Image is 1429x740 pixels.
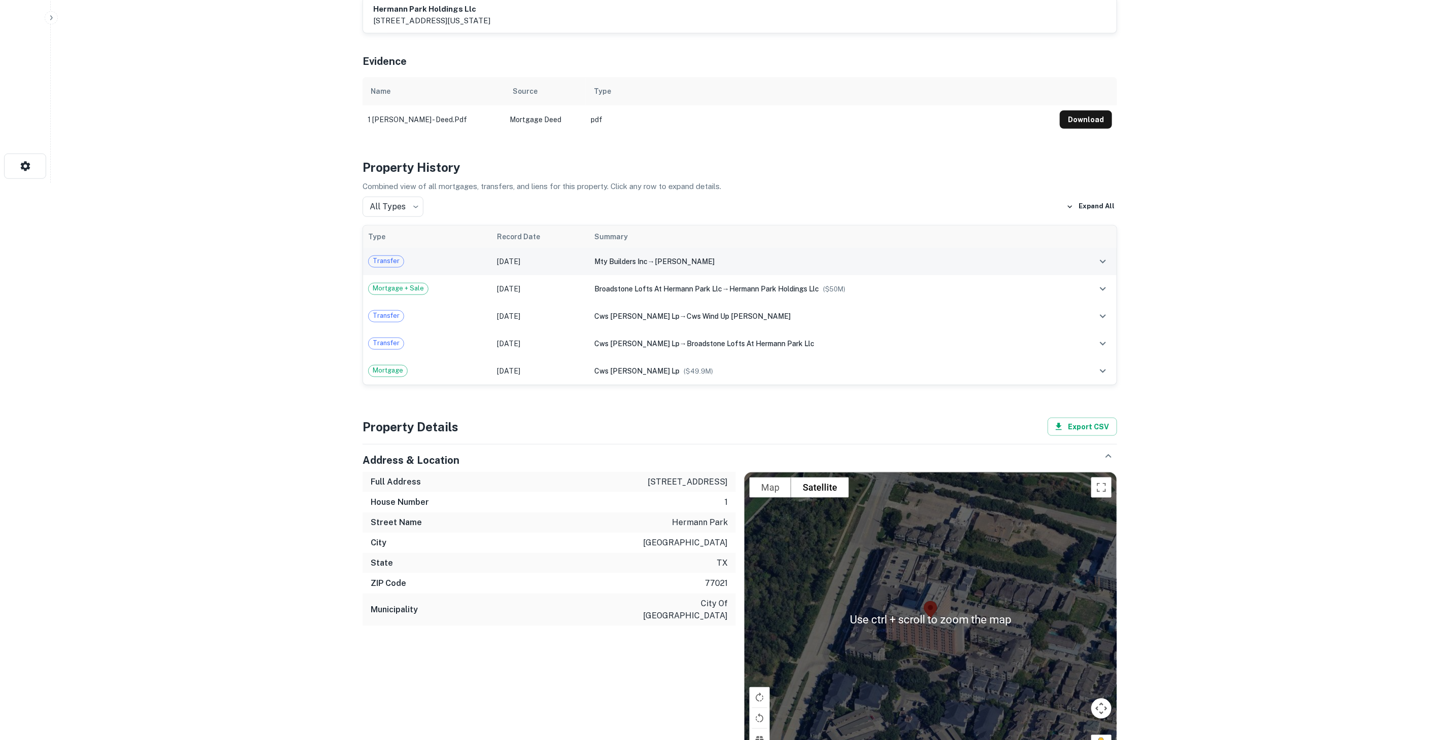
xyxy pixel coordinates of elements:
[492,303,589,330] td: [DATE]
[363,77,1117,134] div: scrollable content
[1060,110,1112,129] button: Download
[1094,280,1112,298] button: expand row
[492,330,589,357] td: [DATE]
[371,557,393,569] h6: State
[492,226,589,248] th: Record Date
[594,285,722,293] span: broadstone lofts at hermann park llc
[594,312,680,320] span: cws [PERSON_NAME] lp
[594,311,1061,322] div: →
[369,365,407,376] span: Mortgage
[363,158,1117,176] h4: Property History
[373,4,490,15] h6: hermann park holdings llc
[717,557,728,569] p: tx
[594,338,1061,349] div: →
[594,283,1061,294] div: →
[363,418,458,436] h4: Property Details
[729,285,819,293] span: hermann park holdings llc
[589,226,1066,248] th: Summary
[687,312,791,320] span: cws wind up [PERSON_NAME]
[363,105,505,134] td: 1 [PERSON_NAME] - deed.pdf
[749,708,770,728] button: Rotate map counterclockwise
[369,311,404,321] span: Transfer
[636,598,728,622] p: city of [GEOGRAPHIC_DATA]
[513,85,538,97] div: Source
[1091,698,1112,719] button: Map camera controls
[586,105,1055,134] td: pdf
[1094,308,1112,325] button: expand row
[371,85,390,97] div: Name
[823,285,845,293] span: ($ 50M )
[586,77,1055,105] th: Type
[505,105,586,134] td: Mortgage Deed
[492,275,589,303] td: [DATE]
[369,338,404,348] span: Transfer
[371,577,406,589] h6: ZIP Code
[363,226,492,248] th: Type
[1094,362,1112,380] button: expand row
[492,248,589,275] td: [DATE]
[492,357,589,385] td: [DATE]
[1048,418,1117,436] button: Export CSV
[505,77,586,105] th: Source
[684,367,713,375] span: ($ 49.9M )
[371,604,418,616] h6: Municipality
[672,516,728,529] p: hermann park
[705,577,728,589] p: 77021
[363,180,1117,193] p: Combined view of all mortgages, transfers, and liens for this property. Click any row to expand d...
[594,257,648,266] span: mty builders inc
[371,516,422,529] h6: Street Name
[1064,199,1117,214] button: Expand All
[363,77,505,105] th: Name
[749,477,791,498] button: Show street map
[1094,335,1112,352] button: expand row
[1091,477,1112,498] button: Toggle fullscreen view
[725,496,728,508] p: 1
[655,257,714,266] span: [PERSON_NAME]
[369,283,428,293] span: Mortgage + Sale
[373,15,490,27] p: [STREET_ADDRESS][US_STATE]
[594,367,680,375] span: cws [PERSON_NAME] lp
[749,687,770,708] button: Rotate map clockwise
[371,496,429,508] h6: House Number
[648,476,728,488] p: [STREET_ADDRESS]
[363,197,423,217] div: All Types
[371,476,421,488] h6: Full Address
[371,537,386,549] h6: City
[594,340,680,348] span: cws [PERSON_NAME] lp
[791,477,849,498] button: Show satellite imagery
[643,537,728,549] p: [GEOGRAPHIC_DATA]
[363,453,459,468] h5: Address & Location
[1094,253,1112,270] button: expand row
[363,54,407,69] h5: Evidence
[594,85,611,97] div: Type
[687,340,814,348] span: broadstone lofts at hermann park llc
[594,256,1061,267] div: →
[369,256,404,266] span: Transfer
